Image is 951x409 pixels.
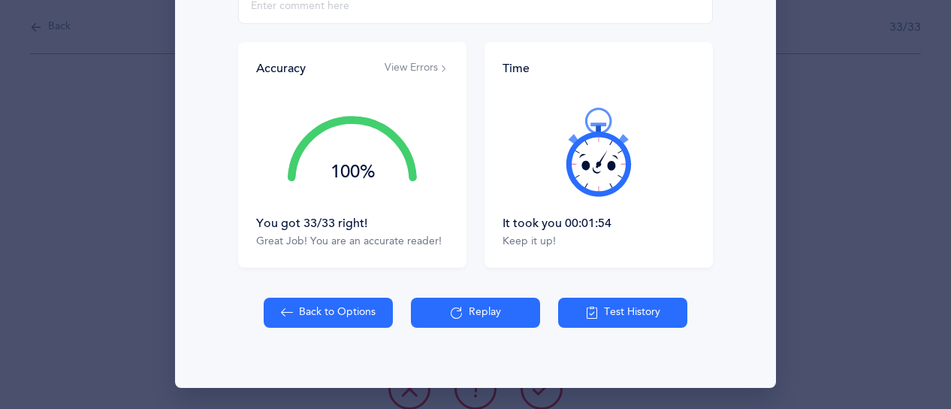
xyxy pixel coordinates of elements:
[503,60,695,77] div: Time
[385,61,448,76] button: View Errors
[503,215,695,232] div: It took you 00:01:54
[411,298,540,328] button: Replay
[558,298,687,328] button: Test History
[256,215,448,232] div: You got 33/33 right!
[503,235,695,250] div: Keep it up!
[288,163,417,181] div: 100%
[264,298,393,328] button: Back to Options
[256,60,306,77] div: Accuracy
[256,235,448,250] div: Great Job! You are an accurate reader!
